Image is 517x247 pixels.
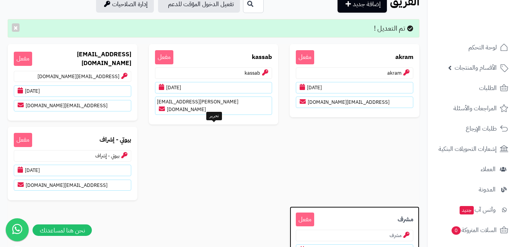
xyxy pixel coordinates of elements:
p: akram [296,67,413,79]
b: akram [395,53,413,62]
button: × [12,23,20,32]
span: الطلبات [479,83,497,93]
span: مفعل [155,50,173,64]
span: مفعل [14,52,32,66]
p: [EMAIL_ADDRESS][DOMAIN_NAME] [14,71,131,82]
span: المراجعات والأسئلة [453,103,497,114]
a: لوحة التحكم [432,38,512,57]
span: العملاء [481,164,496,175]
a: akram مفعلakram[DATE][EMAIL_ADDRESS][DOMAIN_NAME] [290,44,419,118]
div: تحرير [206,112,222,120]
p: [EMAIL_ADDRESS][DOMAIN_NAME] [14,100,131,111]
a: المراجعات والأسئلة [432,99,512,118]
span: الأقسام والمنتجات [455,62,497,73]
a: kassab مفعلkassab[DATE][PERSON_NAME][EMAIL_ADDRESS][DOMAIN_NAME] [149,44,279,124]
span: وآتس آب [459,204,496,215]
a: المدونة [432,180,512,199]
b: مشرف [398,215,413,224]
p: [DATE] [14,165,131,176]
p: مشرف [296,230,413,241]
span: جديد [460,206,474,214]
a: العملاء [432,160,512,178]
p: [DATE] [155,82,272,93]
a: إشعارات التحويلات البنكية [432,140,512,158]
span: السلات المتروكة [451,225,497,236]
p: [PERSON_NAME][EMAIL_ADDRESS][DOMAIN_NAME] [155,97,272,115]
div: تم التعديل ! [8,19,419,38]
span: مفعل [296,50,314,64]
p: [EMAIL_ADDRESS][DOMAIN_NAME] [296,97,413,108]
span: إشعارات التحويلات البنكية [439,144,497,154]
span: مفعل [296,213,314,227]
b: بيوتي - إشراف [99,136,131,144]
p: بيوتي - إشراف [14,150,131,162]
p: kassab [155,67,272,79]
a: [EMAIL_ADDRESS][DOMAIN_NAME] مفعل[EMAIL_ADDRESS][DOMAIN_NAME][DATE][EMAIL_ADDRESS][DOMAIN_NAME] [8,44,137,121]
p: [DATE] [14,85,131,97]
a: طلبات الإرجاع [432,119,512,138]
a: السلات المتروكة0 [432,221,512,239]
img: logo-2.png [465,21,510,37]
a: وآتس آبجديد [432,201,512,219]
span: المدونة [479,184,496,195]
a: بيوتي - إشراف مفعلبيوتي - إشراف[DATE][EMAIL_ADDRESS][DOMAIN_NAME] [8,127,137,200]
p: [DATE] [296,82,413,93]
b: [EMAIL_ADDRESS][DOMAIN_NAME] [32,50,131,68]
p: [EMAIL_ADDRESS][DOMAIN_NAME] [14,180,131,191]
a: الطلبات [432,79,512,97]
span: مفعل [14,133,32,147]
span: 0 [452,226,461,235]
span: لوحة التحكم [468,42,497,53]
span: طلبات الإرجاع [466,123,497,134]
b: kassab [252,53,272,62]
